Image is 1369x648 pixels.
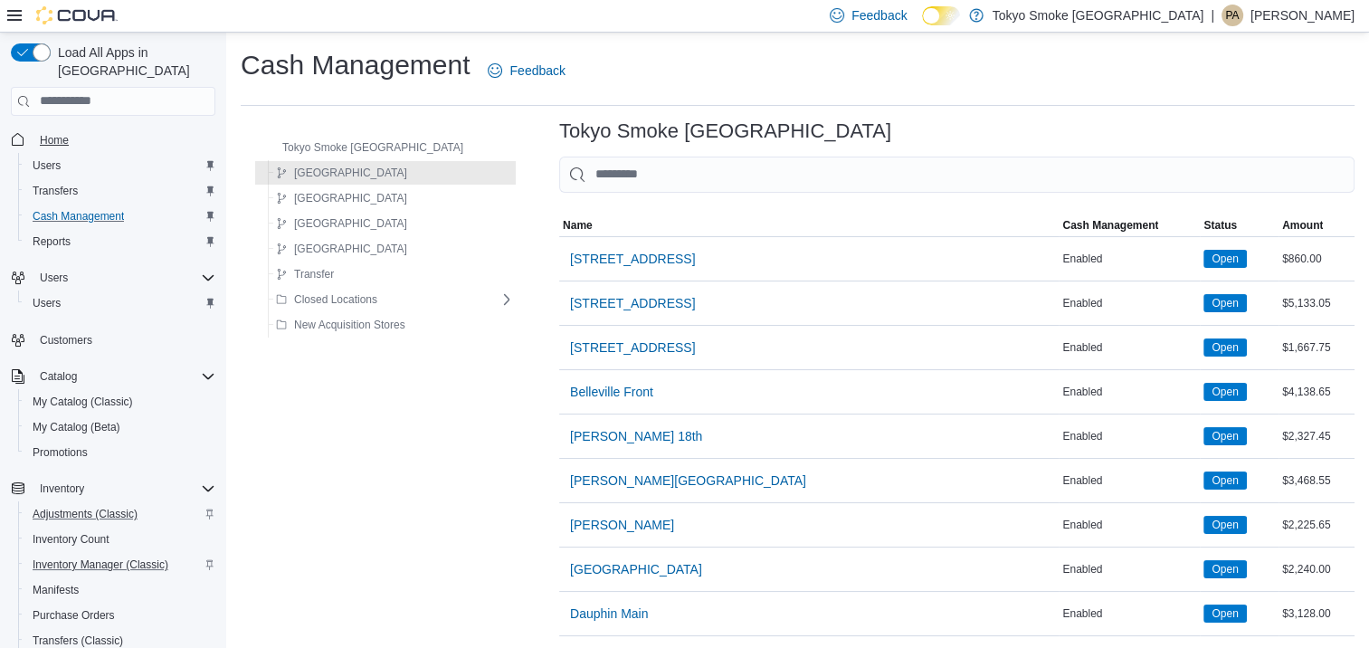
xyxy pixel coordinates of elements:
span: Home [33,129,215,151]
span: Promotions [25,442,215,463]
button: Reports [18,229,223,254]
span: [GEOGRAPHIC_DATA] [294,216,407,231]
span: Users [33,158,61,173]
span: My Catalog (Beta) [25,416,215,438]
span: Open [1203,427,1246,445]
span: Transfer [294,267,334,281]
p: | [1211,5,1214,26]
span: Transfers [25,180,215,202]
span: New Acquisition Stores [294,318,405,332]
button: [PERSON_NAME] 18th [563,418,709,454]
button: My Catalog (Classic) [18,389,223,415]
span: Adjustments (Classic) [25,503,215,525]
span: Catalog [40,369,77,384]
button: My Catalog (Beta) [18,415,223,440]
div: $2,327.45 [1279,425,1355,447]
button: Transfer [269,263,341,285]
span: My Catalog (Beta) [33,420,120,434]
span: Open [1203,560,1246,578]
span: Customers [40,333,92,348]
div: $4,138.65 [1279,381,1355,403]
div: $3,128.00 [1279,603,1355,624]
span: Users [25,155,215,176]
a: My Catalog (Classic) [25,391,140,413]
input: Dark Mode [922,6,960,25]
span: [STREET_ADDRESS] [570,338,695,357]
button: Closed Locations [269,289,385,310]
div: Enabled [1059,514,1200,536]
button: Amount [1279,214,1355,236]
a: Reports [25,231,78,253]
span: Purchase Orders [25,605,215,626]
button: Catalog [33,366,84,387]
span: Inventory Manager (Classic) [33,557,168,572]
span: Tokyo Smoke [GEOGRAPHIC_DATA] [282,140,463,155]
div: $5,133.05 [1279,292,1355,314]
span: Amount [1282,218,1323,233]
button: Users [18,153,223,178]
div: $2,240.00 [1279,558,1355,580]
span: Inventory [40,481,84,496]
div: Enabled [1059,470,1200,491]
span: Load All Apps in [GEOGRAPHIC_DATA] [51,43,215,80]
a: Promotions [25,442,95,463]
span: Feedback [851,6,907,24]
div: $1,667.75 [1279,337,1355,358]
span: [STREET_ADDRESS] [570,250,695,268]
a: My Catalog (Beta) [25,416,128,438]
span: Open [1212,605,1238,622]
button: Status [1200,214,1279,236]
span: My Catalog (Classic) [25,391,215,413]
div: Enabled [1059,381,1200,403]
button: Inventory [4,476,223,501]
a: Feedback [480,52,572,89]
span: Transfers [33,184,78,198]
button: [GEOGRAPHIC_DATA] [269,162,414,184]
button: Manifests [18,577,223,603]
button: Home [4,127,223,153]
span: Reports [33,234,71,249]
button: Cash Management [18,204,223,229]
span: Customers [33,329,215,351]
button: [GEOGRAPHIC_DATA] [563,551,709,587]
button: Users [33,267,75,289]
button: [STREET_ADDRESS] [563,241,702,277]
span: My Catalog (Classic) [33,395,133,409]
button: Name [559,214,1059,236]
span: Transfers (Classic) [33,634,123,648]
button: Dauphin Main [563,596,655,632]
span: Name [563,218,593,233]
button: Catalog [4,364,223,389]
span: Inventory Count [25,529,215,550]
span: [GEOGRAPHIC_DATA] [294,191,407,205]
p: [PERSON_NAME] [1250,5,1355,26]
span: Home [40,133,69,148]
input: This is a search bar. As you type, the results lower in the page will automatically filter. [559,157,1355,193]
button: Inventory Manager (Classic) [18,552,223,577]
span: Users [40,271,68,285]
button: [GEOGRAPHIC_DATA] [269,213,414,234]
button: Users [18,291,223,316]
button: [STREET_ADDRESS] [563,329,702,366]
img: Cova [36,6,118,24]
span: [GEOGRAPHIC_DATA] [294,166,407,180]
button: Transfers [18,178,223,204]
span: Open [1203,472,1246,490]
span: [PERSON_NAME] [570,516,674,534]
span: [PERSON_NAME][GEOGRAPHIC_DATA] [570,472,806,490]
span: Users [33,296,61,310]
a: Transfers [25,180,85,202]
span: Dauphin Main [570,605,648,623]
span: Open [1212,428,1238,444]
a: Inventory Count [25,529,117,550]
span: [GEOGRAPHIC_DATA] [294,242,407,256]
div: Enabled [1059,292,1200,314]
span: Cash Management [1062,218,1158,233]
span: Belleville Front [570,383,653,401]
span: Open [1212,517,1238,533]
span: Manifests [25,579,215,601]
span: Open [1203,294,1246,312]
button: Purchase Orders [18,603,223,628]
a: Customers [33,329,100,351]
div: Enabled [1059,558,1200,580]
